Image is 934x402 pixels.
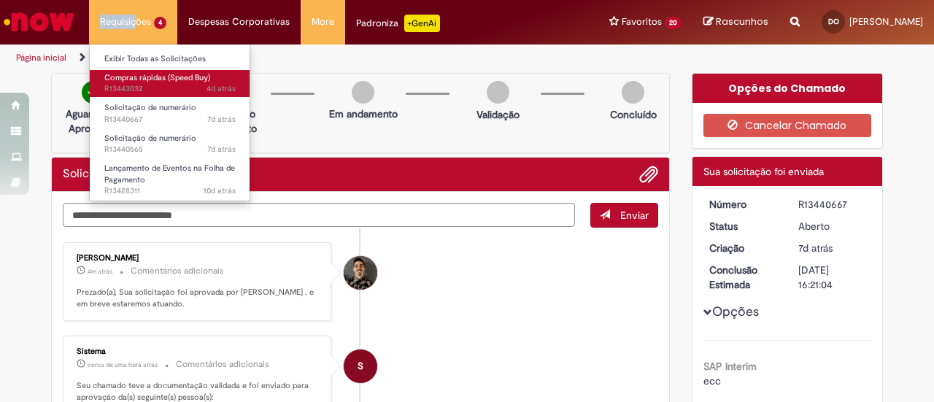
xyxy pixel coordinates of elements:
[698,263,788,292] dt: Conclusão Estimada
[90,161,250,192] a: Aberto R13428311 : Lançamento de Eventos na Folha de Pagamento
[104,83,236,95] span: R13443032
[698,241,788,255] dt: Criação
[698,197,788,212] dt: Número
[154,17,166,29] span: 4
[16,52,66,63] a: Página inicial
[716,15,768,28] span: Rascunhos
[622,81,644,104] img: img-circle-grey.png
[487,81,509,104] img: img-circle-grey.png
[620,209,649,222] span: Enviar
[90,70,250,97] a: Aberto R13443032 : Compras rápidas (Speed Buy)
[312,15,334,29] span: More
[798,241,866,255] div: 22/08/2025 16:03:21
[610,107,657,122] p: Concluído
[622,15,662,29] span: Favoritos
[77,347,320,356] div: Sistema
[798,241,833,255] time: 22/08/2025 16:03:21
[798,219,866,233] div: Aberto
[88,267,112,276] span: 4m atrás
[344,349,377,383] div: System
[131,265,224,277] small: Comentários adicionais
[89,44,250,201] ul: Requisições
[639,165,658,184] button: Adicionar anexos
[90,131,250,158] a: Aberto R13440565 : Solicitação de numerário
[703,374,721,387] span: ecc
[88,360,158,369] span: cerca de uma hora atrás
[344,256,377,290] div: Rafael Lepori Martinez
[104,114,236,125] span: R13440667
[404,15,440,32] p: +GenAi
[77,254,320,263] div: [PERSON_NAME]
[104,163,235,185] span: Lançamento de Eventos na Folha de Pagamento
[703,114,872,137] button: Cancelar Chamado
[176,358,269,371] small: Comentários adicionais
[703,165,824,178] span: Sua solicitação foi enviada
[849,15,923,28] span: [PERSON_NAME]
[798,241,833,255] span: 7d atrás
[204,185,236,196] time: 19/08/2025 12:11:35
[698,219,788,233] dt: Status
[798,263,866,292] div: [DATE] 16:21:04
[104,133,196,144] span: Solicitação de numerário
[90,100,250,127] a: Aberto R13440667 : Solicitação de numerário
[88,267,112,276] time: 29/08/2025 09:17:38
[104,185,236,197] span: R13428311
[207,83,236,94] time: 25/08/2025 09:31:34
[207,83,236,94] span: 4d atrás
[58,107,128,136] p: Aguardando Aprovação
[352,81,374,104] img: img-circle-grey.png
[828,17,839,26] span: DO
[207,144,236,155] span: 7d atrás
[104,72,210,83] span: Compras rápidas (Speed Buy)
[104,144,236,155] span: R13440565
[82,81,104,104] img: check-circle-green.png
[207,114,236,125] span: 7d atrás
[358,349,363,384] span: S
[692,74,883,103] div: Opções do Chamado
[90,51,250,67] a: Exibir Todas as Solicitações
[665,17,682,29] span: 20
[104,102,196,113] span: Solicitação de numerário
[798,197,866,212] div: R13440667
[207,144,236,155] time: 22/08/2025 15:47:37
[590,203,658,228] button: Enviar
[63,203,575,227] textarea: Digite sua mensagem aqui...
[63,168,193,181] h2: Solicitação de numerário Histórico de tíquete
[77,287,320,309] p: Prezado(a), Sua solicitação foi aprovada por [PERSON_NAME] , e em breve estaremos atuando.
[1,7,77,36] img: ServiceNow
[188,15,290,29] span: Despesas Corporativas
[100,15,151,29] span: Requisições
[329,107,398,121] p: Em andamento
[476,107,520,122] p: Validação
[204,185,236,196] span: 10d atrás
[703,360,757,373] b: SAP Interim
[207,114,236,125] time: 22/08/2025 16:03:23
[703,15,768,29] a: Rascunhos
[356,15,440,32] div: Padroniza
[11,45,611,71] ul: Trilhas de página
